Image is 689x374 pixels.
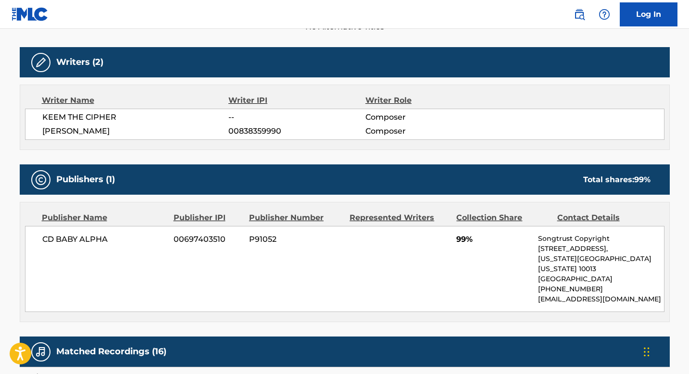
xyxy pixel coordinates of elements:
[583,174,651,186] div: Total shares:
[249,212,342,224] div: Publisher Number
[174,234,242,245] span: 00697403510
[538,284,664,294] p: [PHONE_NUMBER]
[538,274,664,284] p: [GEOGRAPHIC_DATA]
[42,112,229,123] span: KEEM THE CIPHER
[641,328,689,374] iframe: Chat Widget
[644,337,650,366] div: Drag
[538,294,664,304] p: [EMAIL_ADDRESS][DOMAIN_NAME]
[365,95,490,106] div: Writer Role
[35,346,47,358] img: Matched Recordings
[599,9,610,20] img: help
[570,5,589,24] a: Public Search
[249,234,342,245] span: P91052
[365,112,490,123] span: Composer
[56,346,166,357] h5: Matched Recordings (16)
[35,174,47,186] img: Publishers
[174,212,242,224] div: Publisher IPI
[456,212,550,224] div: Collection Share
[35,57,47,68] img: Writers
[634,175,651,184] span: 99 %
[595,5,614,24] div: Help
[538,244,664,254] p: [STREET_ADDRESS],
[42,125,229,137] span: [PERSON_NAME]
[42,95,229,106] div: Writer Name
[228,125,365,137] span: 00838359990
[538,234,664,244] p: Songtrust Copyright
[42,234,167,245] span: CD BABY ALPHA
[365,125,490,137] span: Composer
[42,212,166,224] div: Publisher Name
[228,112,365,123] span: --
[350,212,449,224] div: Represented Writers
[574,9,585,20] img: search
[456,234,531,245] span: 99%
[620,2,677,26] a: Log In
[12,7,49,21] img: MLC Logo
[228,95,365,106] div: Writer IPI
[56,174,115,185] h5: Publishers (1)
[538,254,664,274] p: [US_STATE][GEOGRAPHIC_DATA][US_STATE] 10013
[56,57,103,68] h5: Writers (2)
[557,212,651,224] div: Contact Details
